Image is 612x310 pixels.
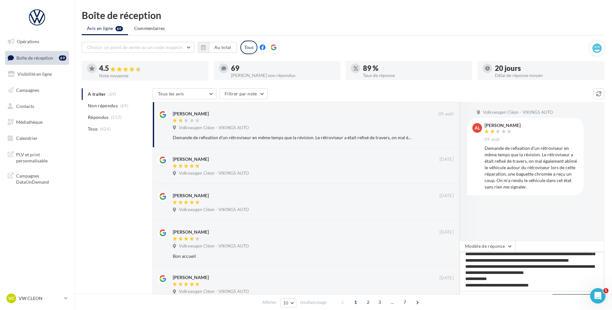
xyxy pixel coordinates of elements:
a: Boîte de réception69 [4,51,70,65]
button: Au total [209,42,237,53]
a: Calendrier [4,131,70,145]
div: Demande de refixation d’un rétroviseur en même temps que la révision. Le rétroviseur a était refi... [485,145,579,190]
span: 7 [400,297,410,307]
div: 69 [59,55,66,61]
div: Demande de refixation d’un rétroviseur en même temps que la révision. Le rétroviseur a était refi... [173,134,412,141]
span: Campagnes DataOnDemand [16,171,66,185]
div: 4.5 [99,65,203,72]
span: (69) [120,103,128,108]
button: Choisir un point de vente ou un code magasin [82,42,194,53]
div: [PERSON_NAME] non répondus [231,73,335,78]
span: Médiathèque [16,119,42,125]
span: Non répondus [88,102,118,109]
a: Contacts [4,100,70,113]
div: [PERSON_NAME] [173,274,209,281]
a: Visibilité en ligne [4,67,70,81]
span: [DATE] [440,157,454,162]
span: Volkswagen Cléon - VIKINGS AUTO [179,207,249,213]
span: (557) [111,115,122,120]
span: Visibilité en ligne [17,71,52,77]
button: Modèle de réponse [459,241,515,252]
p: VW CLEON [19,295,61,302]
span: Tous les avis [158,91,184,96]
span: PLV et print personnalisable [16,150,66,164]
div: [PERSON_NAME] [173,229,209,235]
span: [DATE] [440,193,454,199]
span: Volkswagen Cléon - VIKINGS AUTO [179,289,249,295]
span: Volkswagen Cléon - VIKINGS AUTO [179,125,249,131]
a: VC VW CLEON [5,292,69,305]
span: Tous [88,126,97,132]
button: Filtrer par note [219,88,268,99]
button: Ignorer [432,252,454,261]
span: Volkswagen Cléon - VIKINGS AUTO [179,243,249,249]
span: ... [387,297,397,307]
span: Opérations [17,39,39,44]
button: Ignorer [433,170,454,179]
button: Ignorer [432,133,454,142]
span: résultats/page [300,299,327,305]
div: 20 jours [495,65,599,72]
span: (626) [100,126,111,131]
span: 1 [350,297,361,307]
span: Choisir un point de vente ou un code magasin [87,44,182,50]
span: 09 août [439,111,454,117]
span: Volkswagen Cléon - VIKINGS AUTO [179,170,249,176]
span: 3 [375,297,385,307]
a: Campagnes DataOnDemand [4,169,70,188]
a: Médiathèque [4,115,70,129]
button: Au total [198,42,237,53]
button: Ignorer [433,206,454,215]
div: Taux de réponse [363,73,467,78]
span: [DATE] [440,229,454,235]
span: 10 [283,300,289,305]
a: Campagnes [4,83,70,97]
span: Volkswagen Cléon - VIKINGS AUTO [483,110,553,115]
span: Commentaires [134,25,165,32]
a: PLV et print personnalisable [4,148,70,167]
div: [PERSON_NAME] [173,111,209,117]
span: 2 [363,297,373,307]
span: [DATE] [440,275,454,281]
span: Boîte de réception [16,55,53,60]
div: Bon accueil [173,253,412,259]
button: 10 [280,298,297,307]
div: 69 [231,65,335,72]
div: Note moyenne [99,73,203,78]
div: 89 % [363,65,467,72]
button: Tous les avis [153,88,217,99]
div: Délai de réponse moyen [495,73,599,78]
span: 1 [603,288,608,293]
span: Afficher [262,299,277,305]
div: Tous [240,41,257,54]
span: al [475,125,480,131]
span: VC [8,295,14,302]
span: 09 août [485,137,500,142]
span: Campagnes [16,87,39,93]
div: [PERSON_NAME] [173,192,209,199]
a: Opérations [4,35,70,48]
div: [PERSON_NAME] [485,123,521,128]
span: Répondus [88,114,109,121]
div: Boîte de réception [82,10,604,20]
span: Calendrier [16,135,38,141]
div: [PERSON_NAME] [173,156,209,162]
iframe: Intercom live chat [590,288,606,304]
span: Contacts [16,103,34,109]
